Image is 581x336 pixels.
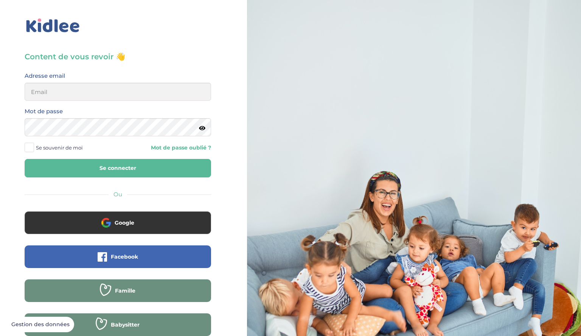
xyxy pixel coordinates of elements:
button: Babysitter [25,313,211,336]
span: Gestion des données [11,321,70,328]
button: Gestion des données [7,317,74,333]
img: facebook.png [98,252,107,262]
button: Google [25,211,211,234]
span: Google [115,219,134,227]
label: Adresse email [25,71,65,81]
h3: Content de vous revoir 👋 [25,51,211,62]
span: Facebook [111,253,138,260]
span: Famille [115,287,135,294]
span: Se souvenir de moi [36,143,83,153]
a: Mot de passe oublié ? [123,144,211,151]
button: Facebook [25,245,211,268]
a: Babysitter [25,326,211,333]
button: Famille [25,279,211,302]
img: logo_kidlee_bleu [25,17,81,34]
span: Ou [113,191,122,198]
button: Se connecter [25,159,211,177]
input: Email [25,83,211,101]
a: Facebook [25,258,211,265]
img: google.png [101,218,111,227]
label: Mot de passe [25,106,63,116]
a: Famille [25,292,211,299]
span: Babysitter [111,321,140,328]
a: Google [25,224,211,231]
